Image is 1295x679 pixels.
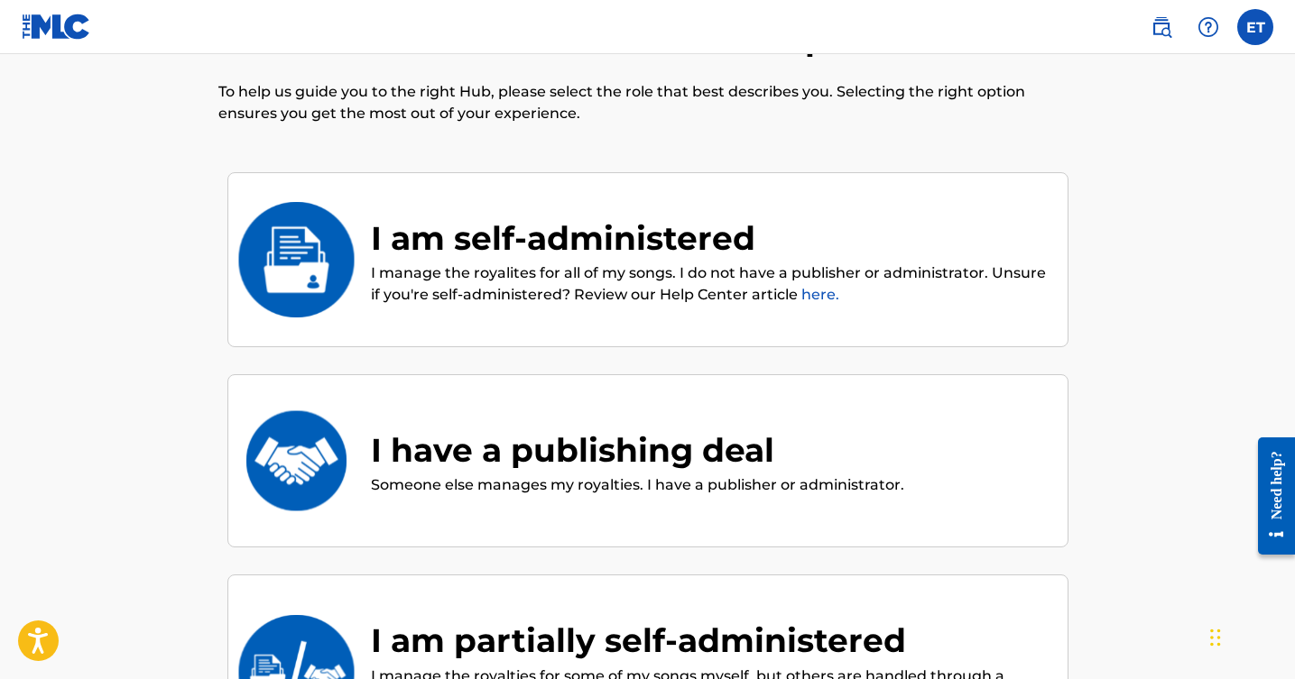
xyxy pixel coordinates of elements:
div: User Menu [1237,9,1273,45]
iframe: Chat Widget [1205,592,1295,679]
p: I manage the royalites for all of my songs. I do not have a publisher or administrator. Unsure if... [371,262,1050,306]
div: I have a publishing dealI have a publishing dealSomeone else manages my royalties. I have a publi... [227,374,1068,547]
p: Someone else manages my royalties. I have a publisher or administrator. [371,474,904,496]
div: Help [1190,9,1226,45]
div: Drag [1210,610,1221,665]
div: I am self-administeredI am self-administeredI manage the royalites for all of my songs. I do not ... [227,172,1068,348]
div: I am self-administered [371,214,1050,262]
iframe: Resource Center [1244,419,1295,573]
p: To help us guide you to the right Hub, please select the role that best describes you. Selecting ... [218,81,1078,124]
img: MLC Logo [22,14,91,40]
a: here. [801,286,839,303]
div: I have a publishing deal [371,426,904,474]
img: I have a publishing deal [236,403,355,518]
a: Public Search [1143,9,1179,45]
img: I am self-administered [236,202,355,317]
img: help [1198,16,1219,38]
img: search [1151,16,1172,38]
div: I am partially self-administered [371,616,1050,665]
